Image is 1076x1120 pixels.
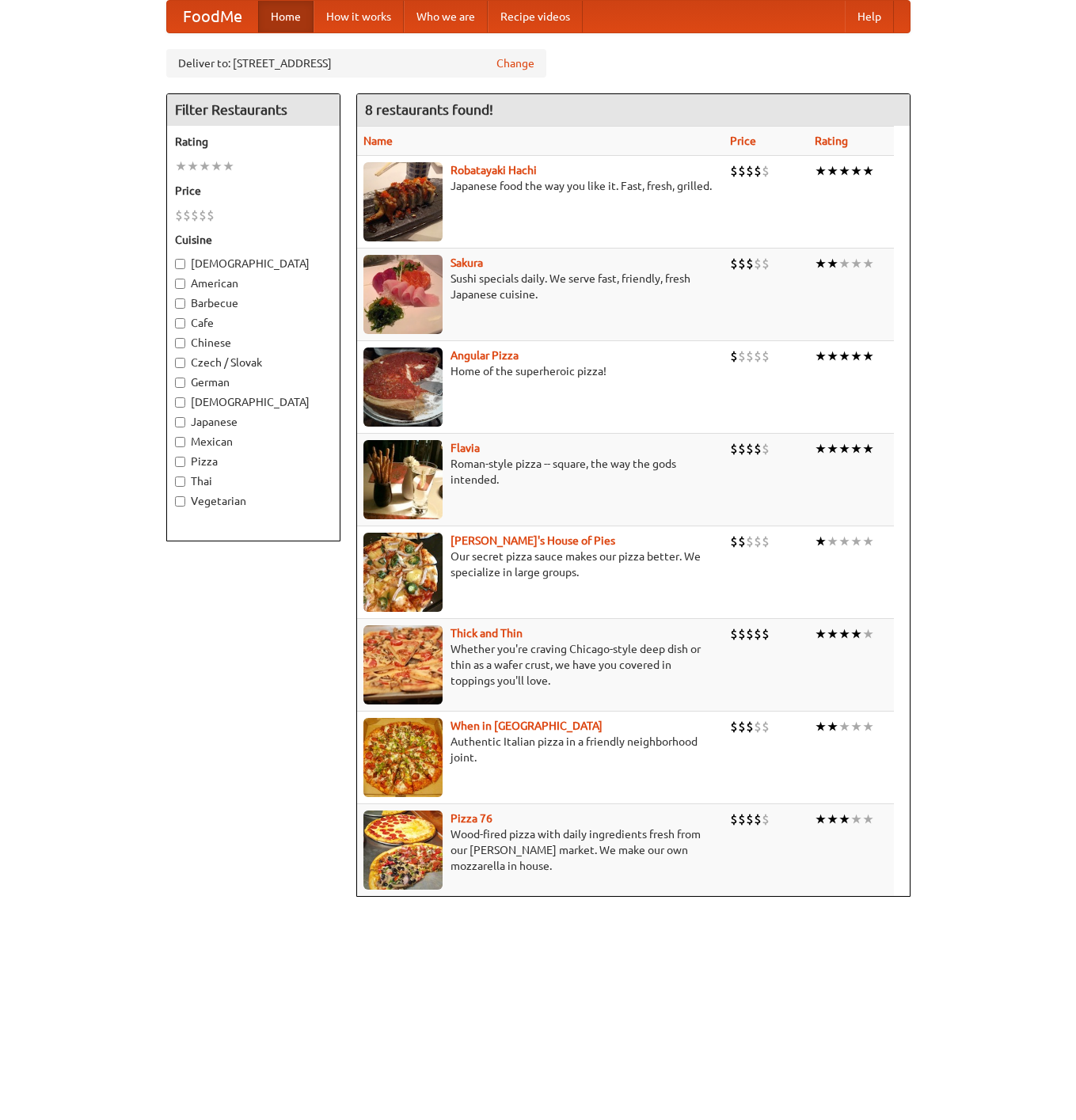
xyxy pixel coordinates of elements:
li: $ [730,255,738,272]
li: $ [754,255,762,272]
label: American [175,275,332,291]
label: [DEMOGRAPHIC_DATA] [175,256,332,271]
li: ★ [827,533,838,550]
li: $ [730,440,738,457]
li: $ [746,255,754,272]
li: ★ [827,718,838,735]
p: Authentic Italian pizza in a friendly neighborhood joint. [363,734,718,765]
li: $ [746,440,754,457]
b: Angular Pizza [451,349,519,362]
img: flavia.jpg [363,440,443,519]
a: Rating [815,135,848,147]
a: Recipe videos [488,1,583,32]
input: Japanese [175,417,185,427]
li: $ [738,811,746,828]
b: Thick and Thin [451,627,523,640]
a: Sakura [451,256,483,269]
a: Name [363,135,393,147]
p: Wood-fired pizza with daily ingredients fresh from our [PERSON_NAME] market. We make our own mozz... [363,826,718,874]
li: $ [754,347,762,365]
input: [DEMOGRAPHIC_DATA] [175,259,185,269]
h4: Filter Restaurants [167,94,340,126]
li: $ [730,347,738,365]
li: ★ [827,625,838,643]
img: pizza76.jpg [363,811,443,890]
input: Chinese [175,338,185,348]
li: $ [762,162,770,180]
li: ★ [815,255,827,272]
li: $ [730,625,738,643]
li: $ [738,440,746,457]
label: Mexican [175,434,332,450]
a: [PERSON_NAME]'s House of Pies [451,534,615,547]
li: ★ [815,533,827,550]
li: $ [175,207,183,224]
label: Cafe [175,315,332,331]
input: Vegetarian [175,496,185,507]
li: ★ [838,162,850,180]
li: ★ [862,255,874,272]
li: ★ [827,162,838,180]
label: Pizza [175,454,332,469]
li: ★ [222,158,234,175]
li: $ [754,533,762,550]
input: Thai [175,476,185,487]
li: ★ [862,347,874,365]
img: wheninrome.jpg [363,718,443,797]
input: American [175,279,185,289]
li: ★ [862,440,874,457]
a: Robatayaki Hachi [451,164,537,177]
li: ★ [211,158,222,175]
li: $ [207,207,215,224]
div: Deliver to: [STREET_ADDRESS] [166,49,546,78]
li: $ [754,162,762,180]
li: $ [746,533,754,550]
label: Barbecue [175,295,332,311]
p: Home of the superheroic pizza! [363,363,718,379]
li: ★ [827,347,838,365]
a: When in [GEOGRAPHIC_DATA] [451,719,603,732]
p: Whether you're craving Chicago-style deep dish or thin as a wafer crust, we have you covered in t... [363,641,718,689]
li: ★ [827,255,838,272]
li: $ [730,162,738,180]
li: $ [730,811,738,828]
li: $ [746,347,754,365]
li: ★ [827,811,838,828]
a: FoodMe [167,1,258,32]
li: $ [738,718,746,735]
li: ★ [815,811,827,828]
li: ★ [850,440,862,457]
li: $ [730,718,738,735]
li: $ [762,811,770,828]
li: $ [746,625,754,643]
label: Chinese [175,335,332,351]
a: Home [258,1,314,32]
img: robatayaki.jpg [363,162,443,241]
h5: Rating [175,134,332,150]
li: ★ [862,718,874,735]
li: ★ [862,811,874,828]
a: Change [496,55,534,71]
li: $ [191,207,199,224]
p: Japanese food the way you like it. Fast, fresh, grilled. [363,178,718,194]
li: $ [183,207,191,224]
h5: Cuisine [175,232,332,248]
li: $ [730,533,738,550]
li: $ [738,625,746,643]
li: ★ [815,347,827,365]
li: $ [754,625,762,643]
li: $ [762,718,770,735]
li: ★ [815,162,827,180]
ng-pluralize: 8 restaurants found! [365,102,493,117]
a: Price [730,135,756,147]
li: ★ [815,625,827,643]
input: [DEMOGRAPHIC_DATA] [175,397,185,408]
input: Mexican [175,437,185,447]
li: ★ [850,811,862,828]
li: ★ [850,625,862,643]
li: $ [754,440,762,457]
